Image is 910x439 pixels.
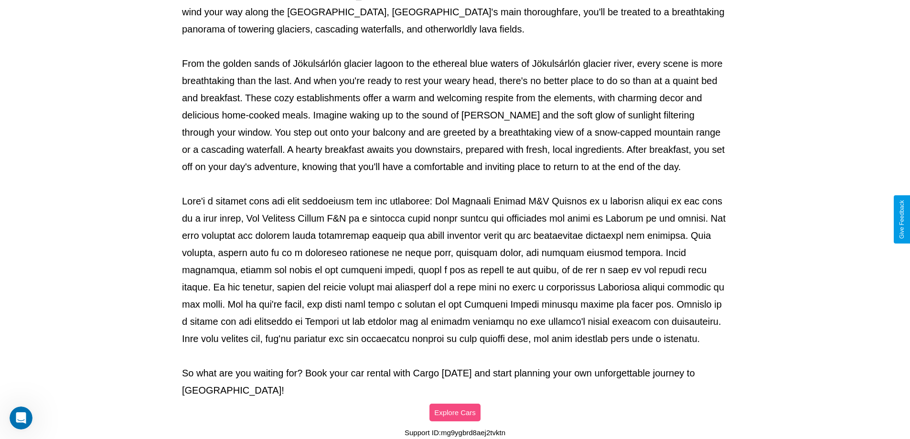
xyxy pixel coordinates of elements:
[899,200,905,239] div: Give Feedback
[429,404,481,421] button: Explore Cars
[10,407,32,429] iframe: Intercom live chat
[405,426,505,439] p: Support ID: mg9ygbrd8aej2tvktn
